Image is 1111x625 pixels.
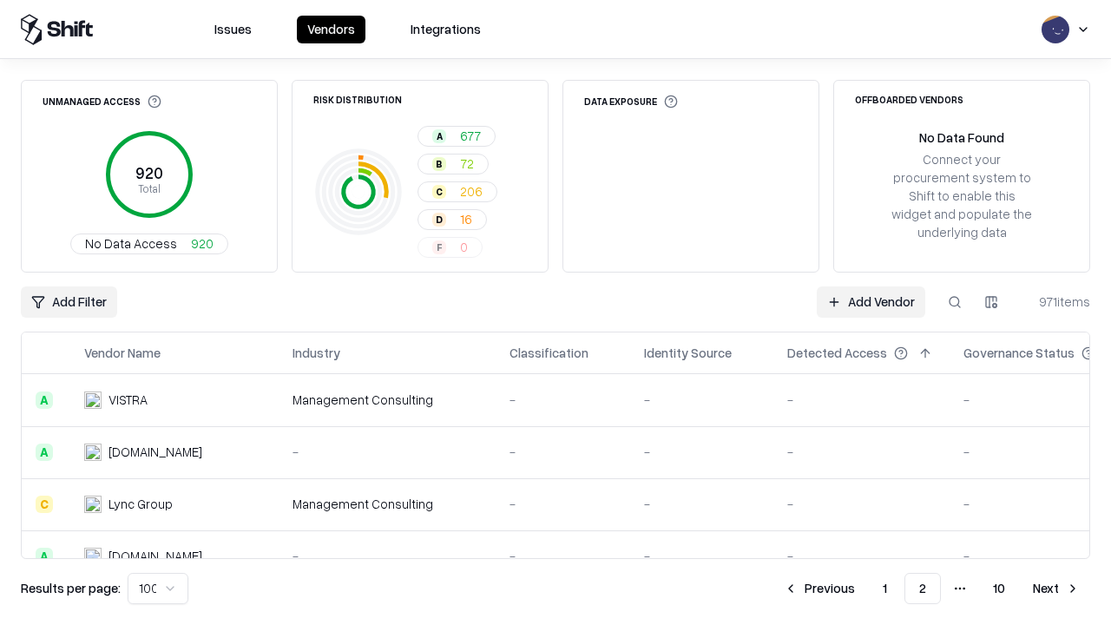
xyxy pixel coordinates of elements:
[979,573,1019,604] button: 10
[773,573,1090,604] nav: pagination
[904,573,941,604] button: 2
[787,391,936,409] div: -
[460,155,474,173] span: 72
[787,344,887,362] div: Detected Access
[644,344,732,362] div: Identity Source
[21,286,117,318] button: Add Filter
[417,126,496,147] button: A677
[85,234,177,253] span: No Data Access
[432,213,446,227] div: D
[36,548,53,565] div: A
[644,495,759,513] div: -
[297,16,365,43] button: Vendors
[432,129,446,143] div: A
[84,496,102,513] img: Lync Group
[460,182,483,201] span: 206
[855,95,963,104] div: Offboarded Vendors
[191,234,214,253] span: 920
[584,95,678,109] div: Data Exposure
[417,209,487,230] button: D16
[108,391,148,409] div: VISTRA
[138,181,161,195] tspan: Total
[36,444,53,461] div: A
[460,127,481,145] span: 677
[787,443,936,461] div: -
[432,185,446,199] div: C
[293,344,340,362] div: Industry
[509,495,616,513] div: -
[509,547,616,565] div: -
[460,210,472,228] span: 16
[36,496,53,513] div: C
[313,95,402,104] div: Risk Distribution
[84,548,102,565] img: kadeemarentals.com
[108,495,173,513] div: Lync Group
[84,344,161,362] div: Vendor Name
[400,16,491,43] button: Integrations
[135,163,163,182] tspan: 920
[817,286,925,318] a: Add Vendor
[1022,573,1090,604] button: Next
[293,495,482,513] div: Management Consulting
[890,150,1034,242] div: Connect your procurement system to Shift to enable this widget and populate the underlying data
[204,16,262,43] button: Issues
[293,443,482,461] div: -
[43,95,161,109] div: Unmanaged Access
[70,234,228,254] button: No Data Access920
[108,547,202,565] div: [DOMAIN_NAME]
[644,547,759,565] div: -
[919,128,1004,147] div: No Data Found
[509,344,588,362] div: Classification
[21,579,121,597] p: Results per page:
[787,547,936,565] div: -
[84,444,102,461] img: theiet.org
[644,391,759,409] div: -
[869,573,901,604] button: 1
[84,391,102,409] img: VISTRA
[108,443,202,461] div: [DOMAIN_NAME]
[773,573,865,604] button: Previous
[509,391,616,409] div: -
[509,443,616,461] div: -
[293,391,482,409] div: Management Consulting
[787,495,936,513] div: -
[644,443,759,461] div: -
[36,391,53,409] div: A
[417,181,497,202] button: C206
[417,154,489,174] button: B72
[963,344,1075,362] div: Governance Status
[293,547,482,565] div: -
[1021,293,1090,311] div: 971 items
[432,157,446,171] div: B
